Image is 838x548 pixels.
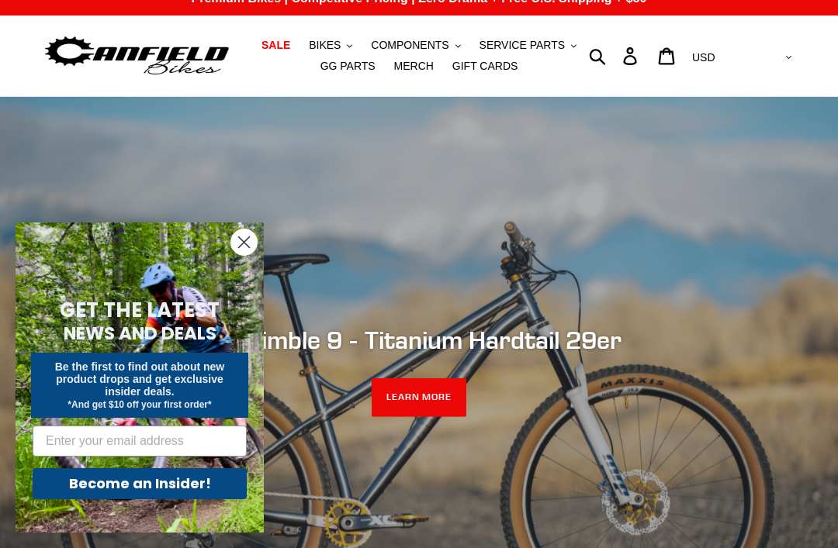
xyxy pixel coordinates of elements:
button: BIKES [301,35,360,56]
span: Be the first to find out about new product drops and get exclusive insider deals. [55,360,225,398]
a: MERCH [386,56,442,77]
span: COMPONENTS [371,39,448,52]
button: COMPONENTS [363,35,468,56]
a: SALE [254,35,298,56]
span: MERCH [394,60,434,73]
span: BIKES [309,39,341,52]
span: GET THE LATEST [60,296,220,324]
a: GIFT CARDS [445,56,526,77]
button: Close dialog [230,229,258,256]
button: Become an Insider! [33,468,247,499]
input: Enter your email address [33,426,247,457]
a: GG PARTS [313,56,383,77]
span: GG PARTS [320,60,376,73]
span: *And get $10 off your first order* [68,399,211,410]
span: GIFT CARDS [452,60,518,73]
button: SERVICE PARTS [472,35,584,56]
span: SERVICE PARTS [480,39,565,52]
h2: Ti Nimble 9 - Titanium Hardtail 29er [43,325,795,354]
span: NEWS AND DEALS [64,321,216,346]
a: LEARN MORE [372,378,467,417]
img: Canfield Bikes [43,33,231,80]
span: SALE [261,39,290,52]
